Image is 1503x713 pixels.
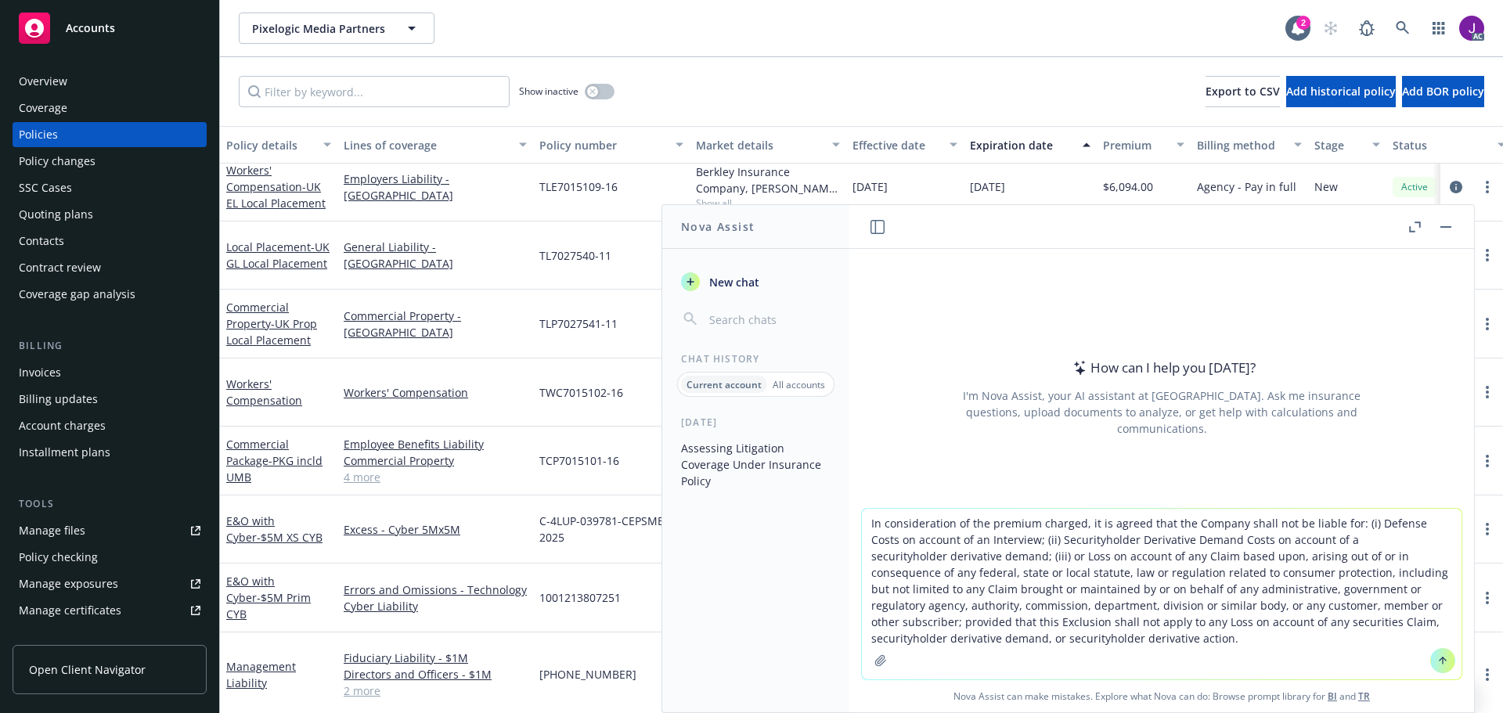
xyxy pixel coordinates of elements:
span: TLE7015109-16 [539,178,618,195]
a: Workers' Compensation [226,376,302,408]
div: Policy number [539,137,666,153]
h1: Nova Assist [681,218,755,235]
span: - $5M XS CYB [257,530,323,545]
div: Chat History [662,352,849,366]
span: [PHONE_NUMBER] [539,666,636,682]
div: Expiration date [970,137,1073,153]
div: Billing updates [19,387,98,412]
span: Pixelogic Media Partners [252,20,387,37]
div: Quoting plans [19,202,93,227]
div: Status [1393,137,1488,153]
input: Search chats [706,308,831,330]
a: Manage certificates [13,598,207,623]
button: Premium [1097,126,1191,164]
a: Employers Liability - [GEOGRAPHIC_DATA] [344,171,527,203]
a: more [1478,452,1497,470]
div: Policy details [226,137,314,153]
a: more [1478,589,1497,607]
button: Export to CSV [1206,76,1280,107]
div: I'm Nova Assist, your AI assistant at [GEOGRAPHIC_DATA]. Ask me insurance questions, upload docum... [942,387,1382,437]
a: 2 more [344,682,527,699]
button: New chat [675,268,837,296]
div: Billing method [1197,137,1285,153]
a: E&O with Cyber [226,513,323,545]
span: - UK Prop Local Placement [226,316,317,347]
a: Invoices [13,360,207,385]
a: Local Placement [226,239,330,271]
button: Pixelogic Media Partners [239,13,434,44]
input: Filter by keyword... [239,76,510,107]
div: Policies [19,122,58,147]
div: Manage exposures [19,571,118,596]
div: Effective date [852,137,940,153]
div: Berkley Insurance Company, [PERSON_NAME] Corporation [696,164,840,196]
button: Policy number [533,126,690,164]
a: Billing updates [13,387,207,412]
a: Coverage [13,95,207,121]
a: BI [1328,690,1337,703]
textarea: In consideration of the premium charged, it is agreed that the Company shall not be liable for: (... [862,509,1462,679]
a: Management Liability [226,659,296,690]
div: Billing [13,338,207,354]
div: Contract review [19,255,101,280]
span: Show all [696,196,840,210]
a: Directors and Officers - $1M [344,666,527,682]
div: Manage files [19,518,85,543]
a: Report a Bug [1351,13,1382,44]
a: more [1478,315,1497,333]
div: Coverage [19,95,67,121]
span: Manage exposures [13,571,207,596]
span: Active [1399,180,1430,194]
span: [DATE] [970,178,1005,195]
a: Overview [13,69,207,94]
span: Add BOR policy [1402,84,1484,99]
a: Installment plans [13,440,207,465]
div: Contacts [19,229,64,254]
a: Workers' Compensation [226,163,326,211]
div: Lines of coverage [344,137,510,153]
button: Policy details [220,126,337,164]
span: Nova Assist can make mistakes. Explore what Nova can do: Browse prompt library for and [856,680,1468,712]
a: Manage claims [13,625,207,650]
a: SSC Cases [13,175,207,200]
span: Agency - Pay in full [1197,178,1296,195]
span: C-4LUP-039781-CEPSME-2025 [539,513,683,546]
button: Lines of coverage [337,126,533,164]
a: more [1478,520,1497,538]
span: Accounts [66,22,115,34]
button: Add BOR policy [1402,76,1484,107]
span: 1001213807251 [539,589,621,606]
a: Search [1387,13,1418,44]
a: 4 more [344,469,527,485]
span: $6,094.00 [1103,178,1153,195]
span: Add historical policy [1286,84,1396,99]
div: SSC Cases [19,175,72,200]
a: Switch app [1423,13,1454,44]
div: 2 [1296,16,1310,30]
a: Commercial Property [226,300,317,347]
a: more [1478,383,1497,402]
p: Current account [687,378,762,391]
span: New chat [706,274,759,290]
a: Accounts [13,6,207,50]
a: Workers' Compensation [344,384,527,401]
button: Effective date [846,126,964,164]
div: Invoices [19,360,61,385]
a: Fiduciary Liability - $1M [344,650,527,666]
div: Manage certificates [19,598,121,623]
span: Open Client Navigator [29,661,146,678]
div: Manage claims [19,625,98,650]
a: Errors and Omissions - Technology [344,582,527,598]
span: Export to CSV [1206,84,1280,99]
p: All accounts [773,378,825,391]
button: Expiration date [964,126,1097,164]
button: Billing method [1191,126,1308,164]
div: Installment plans [19,440,110,465]
div: Overview [19,69,67,94]
span: TWC7015102-16 [539,384,623,401]
button: Add historical policy [1286,76,1396,107]
button: Market details [690,126,846,164]
span: New [1314,178,1338,195]
div: Account charges [19,413,106,438]
a: Excess - Cyber 5Mx5M [344,521,527,538]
